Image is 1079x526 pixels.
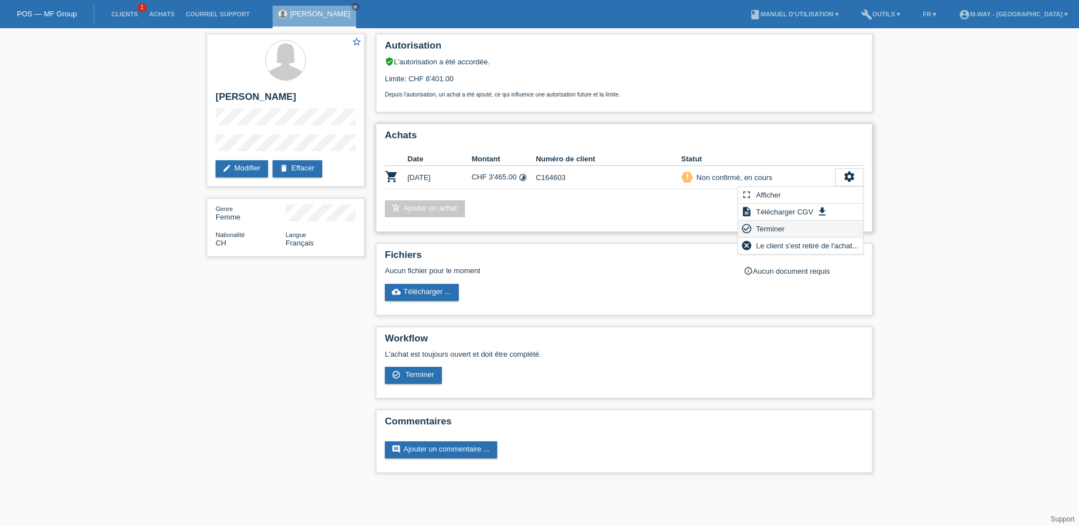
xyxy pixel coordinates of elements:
[385,40,863,57] h2: Autorisation
[385,57,863,66] div: L’autorisation a été accordée.
[744,11,844,17] a: bookManuel d’utilisation ▾
[286,231,306,238] span: Langue
[385,200,465,217] a: add_shopping_cartAjouter un achat
[917,11,942,17] a: FR ▾
[17,10,77,18] a: POS — MF Group
[385,333,863,350] h2: Workflow
[741,189,752,200] i: fullscreen
[407,152,472,166] th: Date
[749,9,761,20] i: book
[392,445,401,454] i: comment
[180,11,255,17] a: Courriel Support
[392,370,401,379] i: check_circle_outline
[385,57,394,66] i: verified_user
[392,287,401,296] i: cloud_upload
[681,152,835,166] th: Statut
[856,11,906,17] a: buildOutils ▾
[353,4,358,10] i: close
[472,152,536,166] th: Montant
[472,166,536,189] td: CHF 3'465.00
[953,11,1073,17] a: account_circlem-way - [GEOGRAPHIC_DATA] ▾
[392,204,401,213] i: add_shopping_cart
[385,249,863,266] h2: Fichiers
[405,370,434,379] span: Terminer
[385,441,497,458] a: commentAjouter un commentaire ...
[216,91,356,108] h2: [PERSON_NAME]
[216,204,286,221] div: Femme
[273,160,322,177] a: deleteEffacer
[385,91,863,98] p: Depuis l’autorisation, un achat a été ajouté, ce qui influence une autorisation future et la limite.
[385,416,863,433] h2: Commentaires
[216,205,233,212] span: Genre
[861,9,872,20] i: build
[385,367,442,384] a: check_circle_outline Terminer
[755,188,783,201] span: Afficher
[385,130,863,147] h2: Achats
[741,206,752,217] i: description
[106,11,143,17] a: Clients
[385,66,863,98] div: Limite: CHF 8'401.00
[286,239,314,247] span: Français
[407,166,472,189] td: [DATE]
[817,206,828,217] i: get_app
[959,9,970,20] i: account_circle
[693,172,772,183] div: Non confirmé, en cours
[536,152,681,166] th: Numéro de client
[352,3,359,11] a: close
[744,266,863,275] div: Aucun document requis
[755,222,787,235] span: Terminer
[222,164,231,173] i: edit
[352,37,362,49] a: star_border
[843,170,856,183] i: settings
[1051,515,1074,523] a: Support
[143,11,180,17] a: Achats
[279,164,288,173] i: delete
[138,3,147,12] span: 1
[744,266,753,275] i: info_outline
[385,350,863,358] p: L'achat est toujours ouvert et doit être complété.
[385,266,730,275] div: Aucun fichier pour le moment
[683,173,691,181] i: priority_high
[385,170,398,183] i: POSP00026470
[352,37,362,47] i: star_border
[216,231,245,238] span: Nationalité
[741,223,752,234] i: check_circle_outline
[519,173,527,182] i: 24 versements
[536,166,681,189] td: C164603
[216,239,226,247] span: Suisse
[385,284,459,301] a: cloud_uploadTélécharger ...
[755,205,815,218] span: Télécharger CGV
[290,10,350,18] a: [PERSON_NAME]
[216,160,268,177] a: editModifier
